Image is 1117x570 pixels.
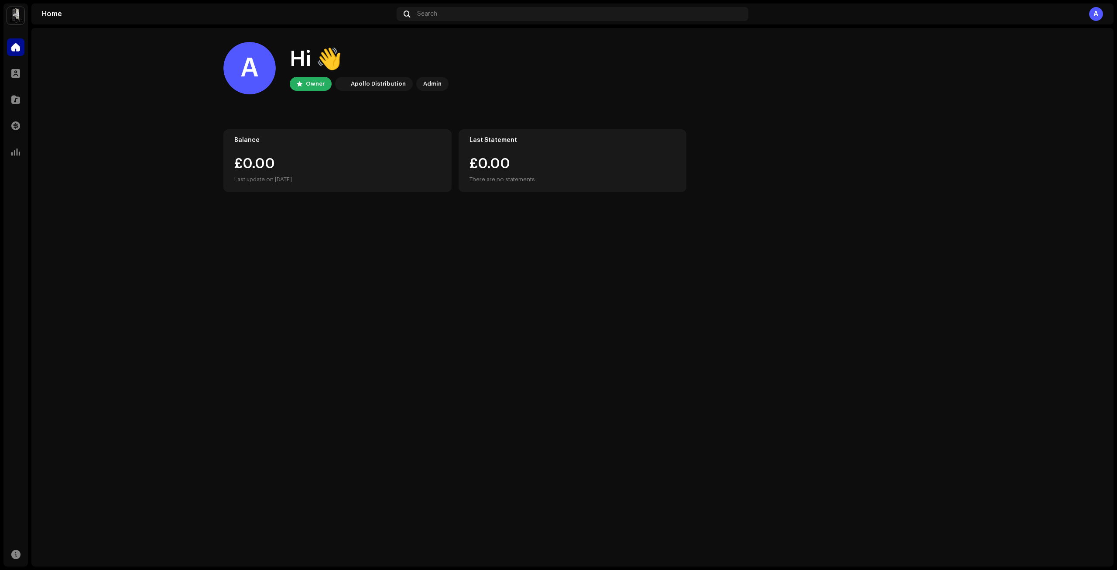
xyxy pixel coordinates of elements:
div: There are no statements [469,174,535,185]
re-o-card-value: Last Statement [459,129,687,192]
div: Balance [234,137,441,144]
img: 28cd5e4f-d8b3-4e3e-9048-38ae6d8d791a [337,79,347,89]
img: 28cd5e4f-d8b3-4e3e-9048-38ae6d8d791a [7,7,24,24]
div: Last update on [DATE] [234,174,441,185]
div: Apollo Distribution [351,79,406,89]
div: Home [42,10,393,17]
div: Hi 👋 [290,45,449,73]
div: Last Statement [469,137,676,144]
re-o-card-value: Balance [223,129,452,192]
div: Admin [423,79,442,89]
div: Owner [306,79,325,89]
span: Search [417,10,437,17]
div: A [1089,7,1103,21]
div: A [223,42,276,94]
